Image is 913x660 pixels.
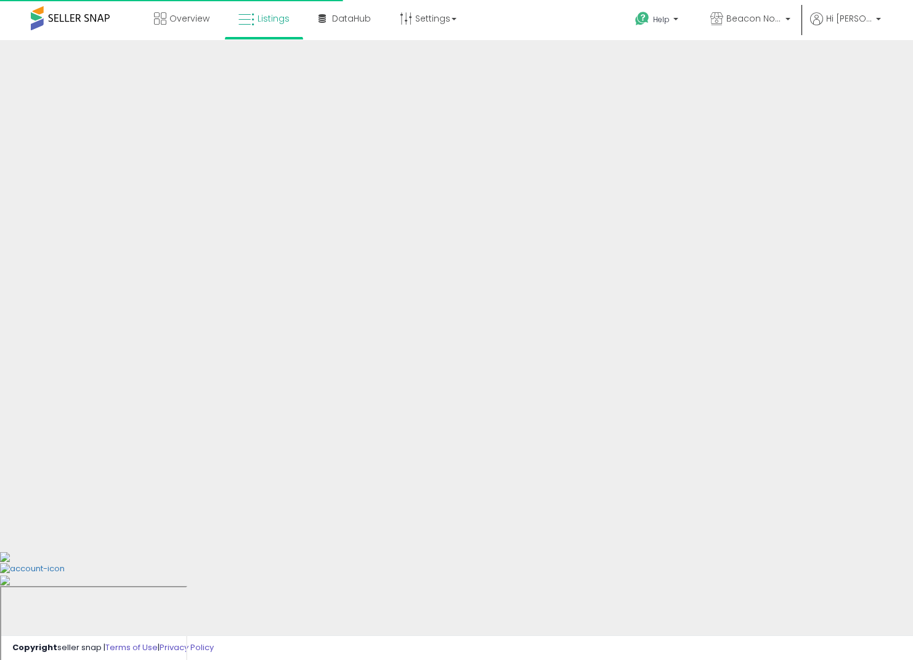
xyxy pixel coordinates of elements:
[258,12,290,25] span: Listings
[169,12,209,25] span: Overview
[653,14,670,25] span: Help
[635,11,650,26] i: Get Help
[810,12,881,40] a: Hi [PERSON_NAME]
[726,12,782,25] span: Beacon North
[625,2,691,40] a: Help
[826,12,872,25] span: Hi [PERSON_NAME]
[332,12,371,25] span: DataHub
